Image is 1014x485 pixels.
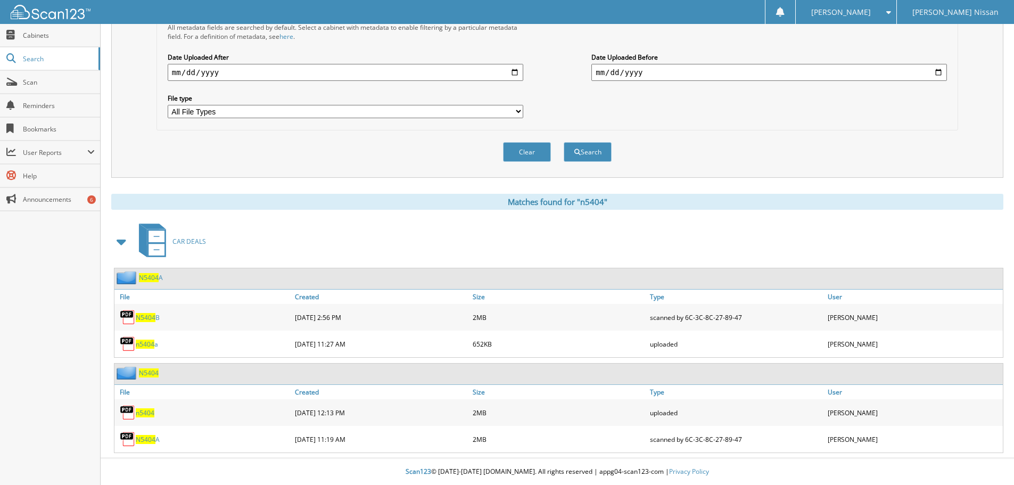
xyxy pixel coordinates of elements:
[139,273,163,282] a: N5404A
[117,366,139,380] img: folder2.png
[292,385,470,399] a: Created
[136,313,155,322] span: N5404
[133,220,206,262] a: CAR DEALS
[292,290,470,304] a: Created
[647,333,825,355] div: uploaded
[23,171,95,180] span: Help
[503,142,551,162] button: Clear
[87,195,96,204] div: 6
[139,368,159,377] a: N5404
[23,148,87,157] span: User Reports
[279,32,293,41] a: here
[825,402,1003,423] div: [PERSON_NAME]
[591,64,947,81] input: end
[647,307,825,328] div: scanned by 6C-3C-8C-27-89-47
[120,405,136,421] img: PDF.png
[647,385,825,399] a: Type
[470,385,648,399] a: Size
[912,9,999,15] span: [PERSON_NAME] Nissan
[292,402,470,423] div: [DATE] 12:13 PM
[136,435,160,444] a: N5404A
[825,290,1003,304] a: User
[120,336,136,352] img: PDF.png
[825,307,1003,328] div: [PERSON_NAME]
[136,313,160,322] a: N5404B
[825,385,1003,399] a: User
[470,402,648,423] div: 2MB
[114,385,292,399] a: File
[136,340,154,349] span: n5404
[11,5,90,19] img: scan123-logo-white.svg
[23,125,95,134] span: Bookmarks
[23,78,95,87] span: Scan
[120,309,136,325] img: PDF.png
[23,54,93,63] span: Search
[961,434,1014,485] iframe: Chat Widget
[825,333,1003,355] div: [PERSON_NAME]
[406,467,431,476] span: Scan123
[168,94,523,103] label: File type
[117,271,139,284] img: folder2.png
[111,194,1003,210] div: Matches found for "n5404"
[470,290,648,304] a: Size
[591,53,947,62] label: Date Uploaded Before
[23,31,95,40] span: Cabinets
[114,290,292,304] a: File
[470,429,648,450] div: 2MB
[292,333,470,355] div: [DATE] 11:27 AM
[825,429,1003,450] div: [PERSON_NAME]
[647,290,825,304] a: Type
[168,64,523,81] input: start
[101,459,1014,485] div: © [DATE]-[DATE] [DOMAIN_NAME]. All rights reserved | appg04-scan123-com |
[811,9,871,15] span: [PERSON_NAME]
[292,429,470,450] div: [DATE] 11:19 AM
[172,237,206,246] span: CAR DEALS
[647,402,825,423] div: uploaded
[168,23,523,41] div: All metadata fields are searched by default. Select a cabinet with metadata to enable filtering b...
[647,429,825,450] div: scanned by 6C-3C-8C-27-89-47
[470,307,648,328] div: 2MB
[120,431,136,447] img: PDF.png
[136,435,155,444] span: N5404
[136,408,154,417] a: n5404
[470,333,648,355] div: 652KB
[168,53,523,62] label: Date Uploaded After
[23,101,95,110] span: Reminders
[136,340,158,349] a: n5404a
[564,142,612,162] button: Search
[292,307,470,328] div: [DATE] 2:56 PM
[669,467,709,476] a: Privacy Policy
[139,273,159,282] span: N5404
[23,195,95,204] span: Announcements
